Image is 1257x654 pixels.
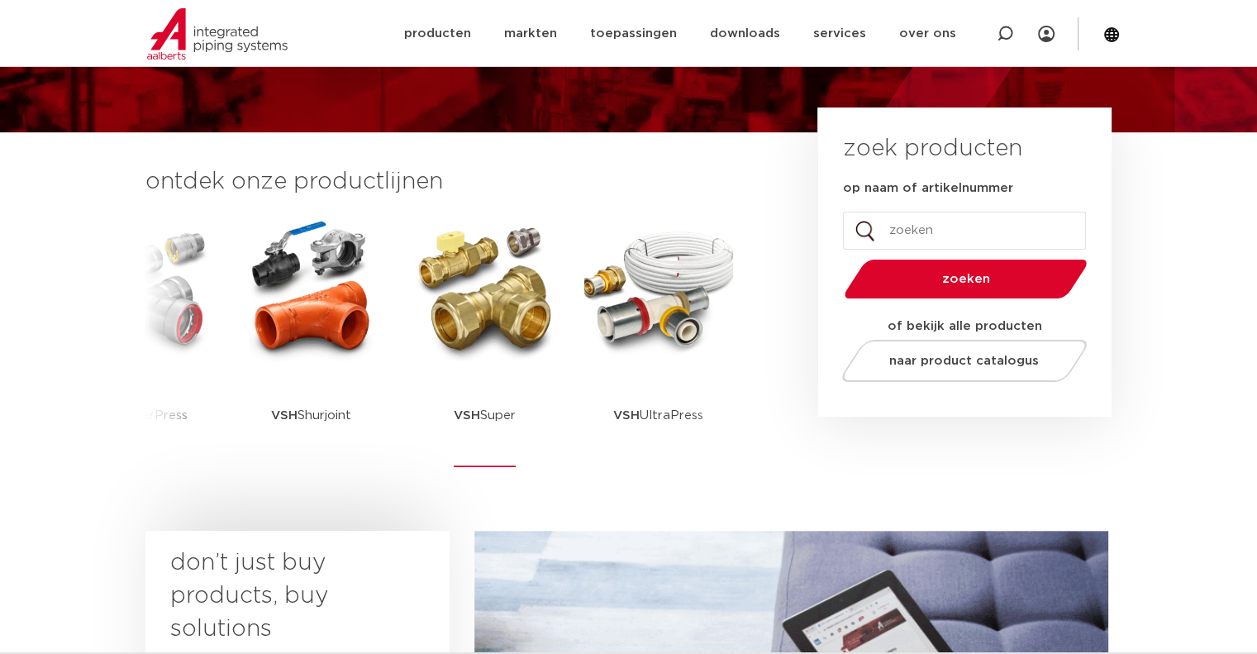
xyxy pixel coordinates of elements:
[170,547,395,646] h3: don’t just buy products, buy solutions
[837,340,1091,382] a: naar product catalogus
[145,165,762,198] h3: ontdek onze productlijnen
[454,364,516,467] p: Super
[613,364,703,467] p: UltraPress
[454,409,480,422] strong: VSH
[271,364,351,467] p: Shurjoint
[271,409,298,422] strong: VSH
[584,215,733,467] a: VSHUltraPress
[888,320,1042,332] strong: of bekijk alle producten
[889,355,1039,367] span: naar product catalogus
[837,258,1093,300] button: zoeken
[411,215,559,467] a: VSHSuper
[843,132,1022,165] h3: zoek producten
[843,180,1013,197] label: op naam of artikelnummer
[237,215,386,467] a: VSHShurjoint
[843,212,1086,250] input: zoeken
[613,409,640,422] strong: VSH
[887,273,1045,285] span: zoeken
